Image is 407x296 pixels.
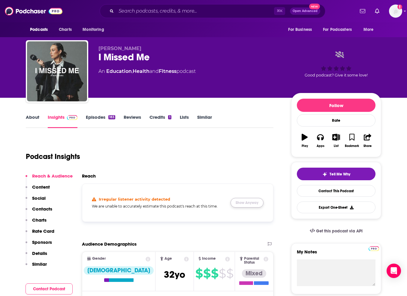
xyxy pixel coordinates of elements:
[369,245,379,251] a: Pro website
[116,6,274,16] input: Search podcasts, credits, & more...
[360,130,375,151] button: Share
[26,283,73,295] button: Contact Podcast
[290,7,320,15] button: Open AdvancedNew
[26,239,52,250] button: Sponsors
[359,24,381,35] button: open menu
[180,114,189,128] a: Lists
[164,257,172,261] span: Age
[316,229,363,234] span: Get this podcast via API
[32,195,46,201] p: Social
[389,4,402,18] button: Show profile menu
[211,269,218,278] span: $
[32,184,50,190] p: Content
[132,68,133,74] span: ,
[26,228,54,239] button: Rate Card
[297,99,375,112] button: Follow
[305,73,368,77] span: Good podcast? Give it some love!
[291,46,381,83] div: Good podcast? Give it some love!
[133,68,149,74] a: Health
[242,269,266,278] div: Mixed
[83,25,104,34] span: Monitoring
[297,202,375,213] button: Export One-Sheet
[372,6,382,16] a: Show notifications dropdown
[48,114,77,128] a: InsightsPodchaser Pro
[59,25,72,34] span: Charts
[98,68,196,75] div: An podcast
[297,130,312,151] button: Play
[55,24,75,35] a: Charts
[334,144,339,148] div: List
[197,114,212,128] a: Similar
[297,185,375,197] a: Contact This Podcast
[149,68,159,74] span: and
[98,46,141,51] span: [PERSON_NAME]
[149,114,171,128] a: Credits1
[344,130,360,151] button: Bookmark
[274,7,285,15] span: ⌘ K
[363,144,372,148] div: Share
[203,269,210,278] span: $
[387,264,401,278] div: Open Intercom Messenger
[106,68,132,74] a: Education
[168,115,171,119] div: 1
[67,115,77,120] img: Podchaser Pro
[32,261,47,267] p: Similar
[26,173,73,184] button: Reach & Audience
[328,130,344,151] button: List
[82,173,96,179] h2: Reach
[84,266,154,275] div: [DEMOGRAPHIC_DATA]
[345,144,359,148] div: Bookmark
[164,269,185,280] span: 32 yo
[86,114,115,128] a: Episodes183
[82,241,137,247] h2: Audience Demographics
[297,168,375,180] button: tell me why sparkleTell Me Why
[100,4,325,18] div: Search podcasts, credits, & more...
[32,206,52,212] p: Contacts
[26,206,52,217] button: Contacts
[159,68,176,74] a: Fitness
[32,228,54,234] p: Rate Card
[78,24,112,35] button: open menu
[231,198,264,208] button: Show Anyway
[32,250,47,256] p: Details
[5,5,62,17] img: Podchaser - Follow, Share and Rate Podcasts
[297,249,375,259] label: My Notes
[92,204,226,208] h5: We are unable to accurately estimate this podcast's reach at this time.
[26,184,50,195] button: Content
[297,114,375,127] div: Rate
[369,246,379,251] img: Podchaser Pro
[244,257,263,265] span: Parental Status
[26,24,56,35] button: open menu
[226,269,233,278] span: $
[32,217,47,223] p: Charts
[30,25,48,34] span: Podcasts
[288,25,312,34] span: For Business
[323,25,352,34] span: For Podcasters
[319,24,360,35] button: open menu
[26,152,80,161] h1: Podcast Insights
[195,269,203,278] span: $
[389,4,402,18] img: User Profile
[202,257,216,261] span: Income
[26,217,47,228] button: Charts
[26,261,47,272] button: Similar
[27,41,87,101] img: I Missed Me
[363,25,374,34] span: More
[26,195,46,206] button: Social
[99,197,170,202] h4: Irregular listener activity detected
[330,172,350,177] span: Tell Me Why
[32,173,73,179] p: Reach & Audience
[322,172,327,177] img: tell me why sparkle
[317,144,324,148] div: Apps
[219,269,226,278] span: $
[389,4,402,18] span: Logged in as sarahhallprinc
[293,10,318,13] span: Open Advanced
[32,239,52,245] p: Sponsors
[397,4,402,9] svg: Add a profile image
[284,24,319,35] button: open menu
[108,115,115,119] div: 183
[92,257,106,261] span: Gender
[302,144,308,148] div: Play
